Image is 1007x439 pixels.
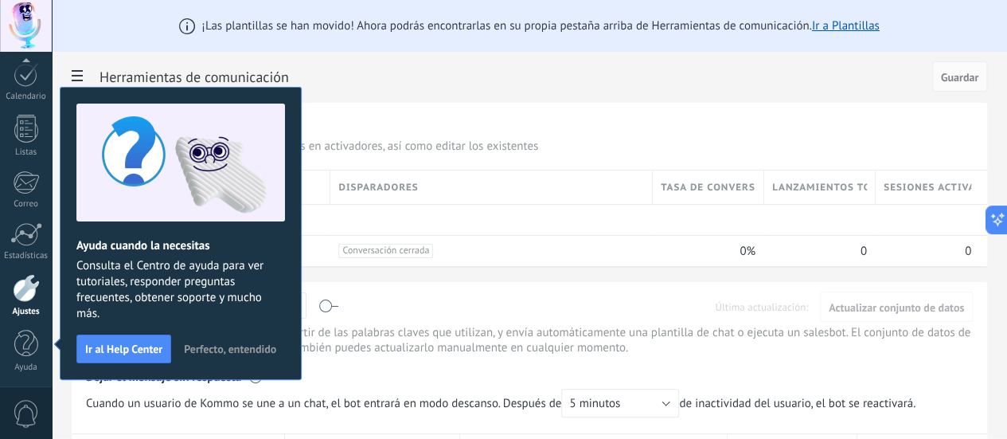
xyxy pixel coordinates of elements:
span: 0 [965,244,971,259]
span: Conversación cerrada [338,244,433,258]
div: 0 [876,236,971,266]
button: Ir al Help Center [76,335,171,363]
div: 0 [764,236,868,266]
h2: Herramientas de comunicación [100,61,927,93]
span: Ir al Help Center [85,343,162,355]
span: Tasa de conversión [661,180,755,195]
span: Cuando un usuario de Kommo se une a un chat, el bot entrará en modo descanso. Después de [86,389,679,417]
span: Sesiones activas [884,180,971,195]
span: Consulta el Centro de ayuda para ver tutoriales, responder preguntas frecuentes, obtener soporte ... [76,258,285,322]
div: Ayuda [3,363,49,373]
span: Lanzamientos totales [772,180,867,195]
span: Perfecto, entendido [184,343,276,355]
p: Detecta las intenciones de un cliente a partir de las palabras claves que utilizan, y envía autom... [86,325,973,355]
span: 5 minutos [569,396,620,411]
button: Guardar [932,61,987,92]
div: 0% [653,236,756,266]
button: 5 minutos [561,389,679,417]
div: Estadísticas [3,251,49,261]
span: ¡Las plantillas se han movido! Ahora podrás encontrarlas en su propia pestaña arriba de Herramien... [201,18,879,33]
a: Ir a Plantillas [812,18,880,33]
div: Dejar el mensaje sin respuesta [86,359,973,389]
div: Calendario [3,92,49,102]
div: Listas [3,147,49,158]
span: de inactividad del usuario, el bot se reactivará. [86,389,924,417]
button: Perfecto, entendido [177,337,283,361]
h2: Ayuda cuando la necesitas [76,238,285,253]
div: Ajustes [3,307,49,317]
span: 0 [861,244,867,259]
span: Guardar [941,72,978,83]
p: Puede crear bots con anticipación y usarlos en activadores, así como editar los existentes [86,139,973,154]
span: Disparadores [338,180,418,195]
div: Correo [3,199,49,210]
span: 0% [740,244,755,259]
